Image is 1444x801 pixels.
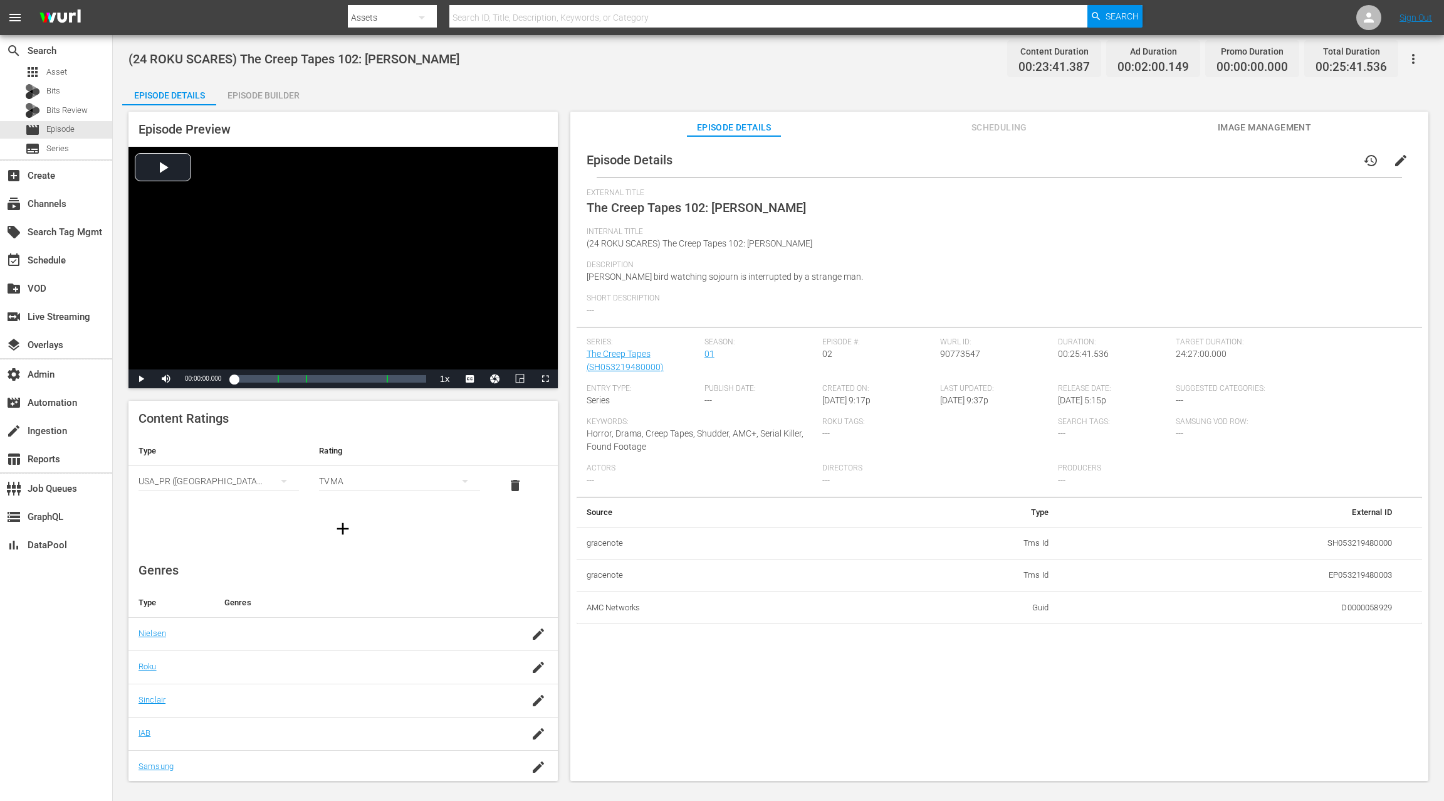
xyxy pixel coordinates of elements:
td: SH053219480000 [1059,527,1402,560]
span: Series [46,142,69,155]
th: Type [876,497,1059,528]
a: 01 [704,349,714,359]
span: Search [6,43,21,58]
span: Bits Review [46,104,88,117]
th: Genres [214,588,512,618]
span: 00:00:00.000 [1216,60,1288,75]
span: Target Duration: [1176,337,1405,347]
span: --- [1176,395,1183,405]
button: Play [128,369,154,388]
a: Sign Out [1400,13,1432,23]
span: history [1363,153,1378,168]
span: Short Description [587,294,1406,304]
span: Content Ratings [139,411,229,426]
span: 00:02:00.149 [1117,60,1189,75]
span: Reports [6,452,21,467]
th: External ID [1059,497,1402,528]
button: Playback Rate [432,369,458,388]
span: Genres [139,563,179,578]
span: Duration: [1058,337,1169,347]
span: menu [8,10,23,25]
span: --- [1058,475,1065,485]
span: (24 ROKU SCARES) The Creep Tapes 102: [PERSON_NAME] [128,51,459,66]
span: Directors [822,464,1052,474]
span: Entry Type: [587,384,698,394]
th: gracenote [577,527,876,560]
a: Roku [139,662,157,671]
span: Ingestion [6,423,21,438]
td: Guid [876,591,1059,624]
th: AMC Networks [577,591,876,624]
span: --- [1058,428,1065,438]
div: Progress Bar [234,375,426,383]
span: Roku Tags: [822,417,1052,427]
span: Schedule [6,253,21,268]
span: Description [587,260,1406,270]
button: Picture-in-Picture [508,369,533,388]
span: 90773547 [940,349,980,359]
span: Asset [25,65,40,80]
span: edit [1393,153,1408,168]
span: Suggested Categories: [1176,384,1405,394]
span: Asset [46,66,67,78]
span: Episode Details [587,152,672,167]
span: Actors [587,464,816,474]
span: Search [1106,5,1139,28]
span: Keywords: [587,417,816,427]
span: Scheduling [952,120,1046,135]
span: Episode [46,123,75,135]
span: 00:23:41.387 [1018,60,1090,75]
span: --- [587,305,594,315]
td: Tms Id [876,560,1059,592]
th: Type [128,588,214,618]
span: Channels [6,196,21,211]
th: Type [128,436,309,466]
button: delete [500,470,530,501]
a: Sinclair [139,695,165,704]
span: Release Date: [1058,384,1169,394]
span: [PERSON_NAME] bird watching sojourn is interrupted by a strange man. [587,272,863,282]
div: Promo Duration [1216,43,1288,60]
span: GraphQL [6,509,21,524]
span: 24:27:00.000 [1176,349,1227,359]
div: Bits [25,84,40,99]
span: --- [822,475,830,485]
span: --- [1176,428,1183,438]
div: Total Duration [1316,43,1387,60]
div: Episode Builder [216,80,310,110]
span: Episode Details [687,120,781,135]
span: Bits [46,85,60,97]
span: Job Queues [6,481,21,496]
span: Automation [6,395,21,410]
a: The Creep Tapes (SH053219480000) [587,349,664,372]
span: [DATE] 9:17p [822,395,871,405]
span: Live Streaming [6,309,21,324]
span: 00:00:00.000 [185,375,221,382]
span: 00:25:41.536 [1316,60,1387,75]
span: Episode Preview [139,122,231,137]
span: External Title [587,188,1406,198]
div: USA_PR ([GEOGRAPHIC_DATA] ([GEOGRAPHIC_DATA])) [139,464,299,499]
span: Series: [587,337,698,347]
span: Last Updated: [940,384,1052,394]
button: Episode Builder [216,80,310,105]
a: Samsung [139,761,174,771]
span: Overlays [6,337,21,353]
div: Ad Duration [1117,43,1189,60]
span: Search Tag Mgmt [6,225,21,240]
div: TVMA [319,464,479,499]
span: Episode #: [822,337,934,347]
span: Search Tags: [1058,417,1169,427]
span: 00:25:41.536 [1058,349,1109,359]
button: Captions [458,369,483,388]
span: Producers [1058,464,1287,474]
span: Internal Title [587,227,1406,237]
span: Series [25,141,40,156]
td: Tms Id [876,527,1059,560]
span: Episode [25,122,40,137]
button: Jump To Time [483,369,508,388]
span: 02 [822,349,832,359]
button: Fullscreen [533,369,558,388]
button: Episode Details [122,80,216,105]
span: --- [704,395,712,405]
